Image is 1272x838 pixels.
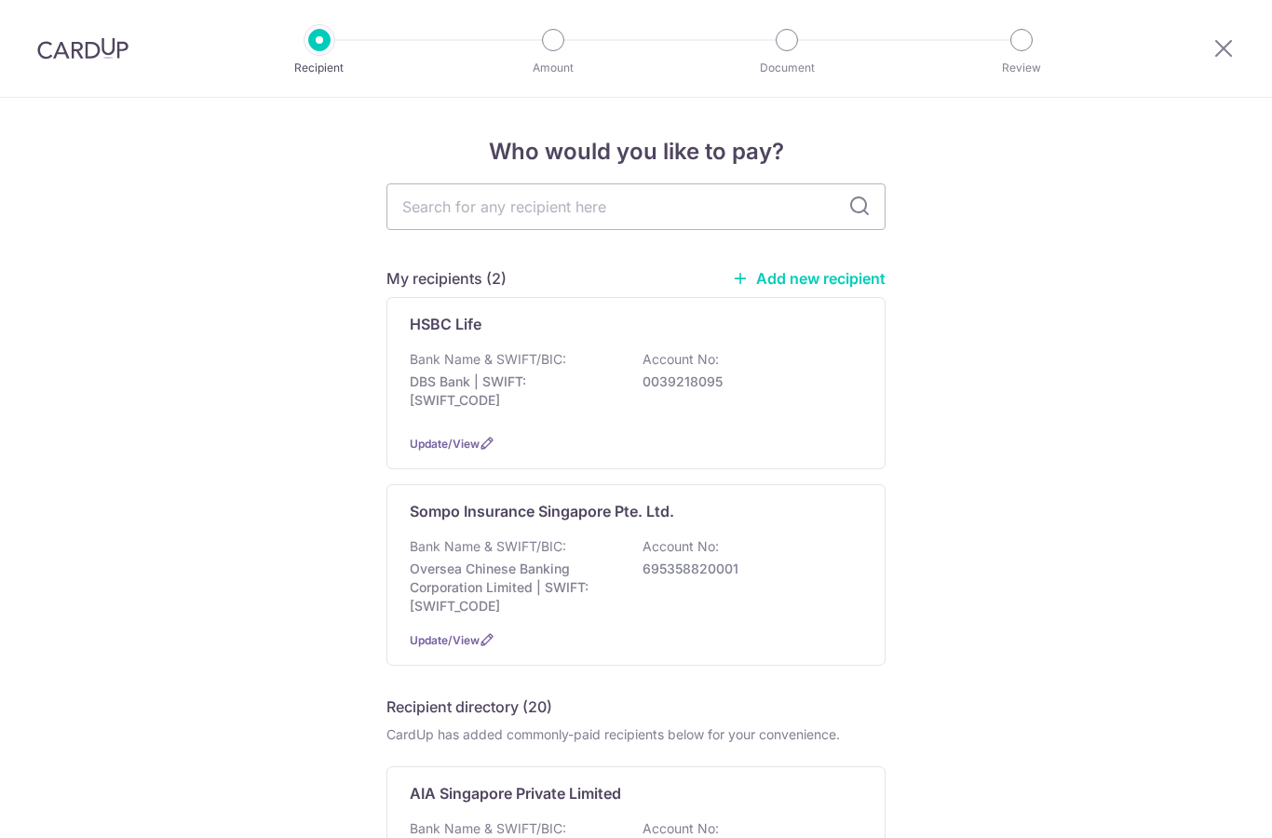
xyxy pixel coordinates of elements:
[410,500,674,522] p: Sompo Insurance Singapore Pte. Ltd.
[386,267,507,290] h5: My recipients (2)
[37,37,129,60] img: CardUp
[386,183,886,230] input: Search for any recipient here
[643,372,851,391] p: 0039218095
[410,313,481,335] p: HSBC Life
[732,269,886,288] a: Add new recipient
[643,560,851,578] p: 695358820001
[643,537,719,556] p: Account No:
[386,725,886,744] div: CardUp has added commonly-paid recipients below for your convenience.
[386,135,886,169] h4: Who would you like to pay?
[410,437,480,451] a: Update/View
[410,560,618,615] p: Oversea Chinese Banking Corporation Limited | SWIFT: [SWIFT_CODE]
[410,372,618,410] p: DBS Bank | SWIFT: [SWIFT_CODE]
[410,633,480,647] a: Update/View
[410,782,621,804] p: AIA Singapore Private Limited
[250,59,388,77] p: Recipient
[410,350,566,369] p: Bank Name & SWIFT/BIC:
[484,59,622,77] p: Amount
[386,696,552,718] h5: Recipient directory (20)
[410,537,566,556] p: Bank Name & SWIFT/BIC:
[643,350,719,369] p: Account No:
[953,59,1090,77] p: Review
[643,819,719,838] p: Account No:
[718,59,856,77] p: Document
[410,819,566,838] p: Bank Name & SWIFT/BIC:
